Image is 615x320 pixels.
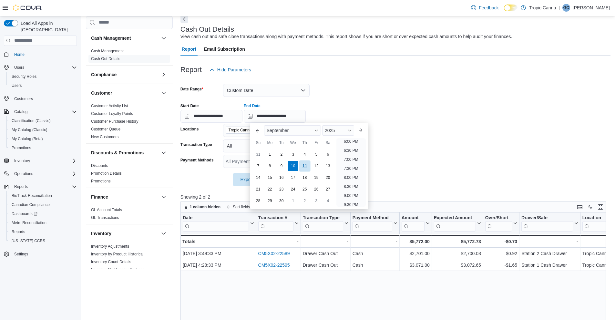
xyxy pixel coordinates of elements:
[18,20,77,33] span: Load All Apps in [GEOGRAPHIC_DATA]
[9,237,77,245] span: Washington CCRS
[9,192,55,200] a: BioTrack Reconciliation
[223,84,310,97] button: Custom Date
[12,108,77,116] span: Catalog
[288,138,298,148] div: We
[597,203,604,211] button: Enter fullscreen
[559,4,560,12] p: |
[91,207,122,212] span: GL Account Totals
[323,172,333,183] div: day-20
[180,26,234,33] h3: Cash Out Details
[336,138,366,207] ul: Time
[13,5,42,11] img: Cova
[91,163,108,168] a: Discounts
[6,134,79,143] button: My Catalog (Beta)
[91,230,111,237] h3: Inventory
[91,259,131,264] span: Inventory Count Details
[91,252,144,257] span: Inventory by Product Historical
[341,201,361,209] li: 9:30 PM
[180,103,199,108] label: Start Date
[323,196,333,206] div: day-4
[353,215,397,231] button: Payment Method
[521,215,578,231] button: Drawer/Safe
[288,184,298,194] div: day-24
[9,73,39,80] a: Security Roles
[183,261,254,269] div: [DATE] 4:28:33 PM
[237,173,265,186] span: Export
[323,138,333,148] div: Sa
[253,184,263,194] div: day-21
[434,238,481,245] div: $5,772.73
[341,183,361,191] li: 8:30 PM
[207,63,254,76] button: Hide Parameters
[258,263,290,268] a: CM5X02-22595
[9,73,77,80] span: Security Roles
[12,157,77,165] span: Inventory
[302,215,348,231] button: Transaction Type
[265,196,275,206] div: day-29
[302,238,348,245] div: -
[323,184,333,194] div: day-27
[91,71,159,78] button: Compliance
[91,134,118,139] span: New Customers
[6,81,79,90] button: Users
[91,135,118,139] a: New Customers
[504,5,518,11] input: Dark Mode
[233,173,269,186] button: Export
[4,47,77,276] nav: Complex example
[217,67,251,73] span: Hide Parameters
[1,182,79,191] button: Reports
[485,215,517,231] button: Over/Short
[311,172,322,183] div: day-19
[91,90,159,96] button: Customer
[6,116,79,125] button: Classification (Classic)
[6,72,79,81] button: Security Roles
[91,244,129,249] span: Inventory Adjustments
[14,252,28,257] span: Settings
[434,261,481,269] div: $3,072.65
[521,215,573,231] div: Drawer/Safe
[302,250,348,257] div: Drawer Cash Out
[160,230,168,237] button: Inventory
[265,184,275,194] div: day-22
[91,252,144,256] a: Inventory by Product Historical
[325,128,335,133] span: 2025
[204,43,245,56] span: Email Subscription
[91,90,112,96] h3: Customer
[264,125,321,136] div: Button. Open the month selector. September is currently selected.
[6,143,79,152] button: Promotions
[12,74,36,79] span: Security Roles
[91,267,145,272] span: Inventory On Hand by Package
[276,184,287,194] div: day-23
[91,48,124,54] span: Cash Management
[180,142,212,147] label: Transaction Type
[9,201,77,209] span: Canadian Compliance
[12,220,46,225] span: Metrc Reconciliation
[91,127,120,131] a: Customer Queue
[14,171,33,176] span: Operations
[521,250,578,257] div: Station 2 Cash Drawer
[91,150,144,156] h3: Discounts & Promotions
[1,169,79,178] button: Operations
[91,194,159,200] button: Finance
[86,102,173,143] div: Customer
[180,15,188,23] button: Next
[91,111,133,116] a: Customer Loyalty Points
[224,203,252,211] button: Sort fields
[265,138,275,148] div: Mo
[244,103,261,108] label: End Date
[302,215,343,231] div: Transaction Type
[468,1,501,14] a: Feedback
[91,171,122,176] span: Promotion Details
[353,215,392,231] div: Payment Method
[485,250,517,257] div: $0.92
[322,125,354,136] div: Button. Open the year selector. 2025 is currently selected.
[12,95,36,103] a: Customers
[9,135,77,143] span: My Catalog (Beta)
[276,138,287,148] div: Tu
[14,109,27,114] span: Catalog
[9,82,24,89] a: Users
[521,238,578,245] div: -
[91,49,124,53] a: Cash Management
[300,196,310,206] div: day-2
